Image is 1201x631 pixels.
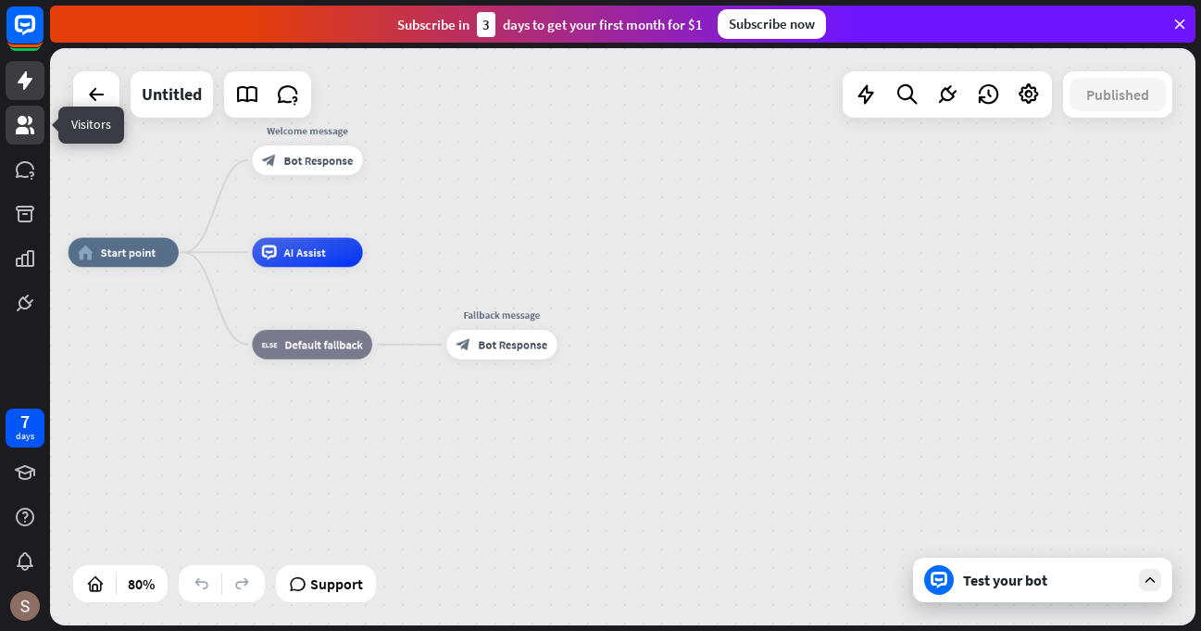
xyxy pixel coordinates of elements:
div: Untitled [142,71,202,118]
div: Welcome message [241,123,373,138]
span: Default fallback [284,337,362,352]
div: Test your bot [963,571,1130,589]
div: Subscribe now [718,9,826,39]
div: Subscribe in days to get your first month for $1 [397,12,703,37]
i: block_bot_response [457,337,471,352]
div: 3 [477,12,495,37]
span: Support [310,569,363,599]
div: days [16,430,34,443]
a: 7 days [6,409,44,448]
div: 80% [122,569,160,599]
i: block_bot_response [262,153,277,168]
span: Bot Response [478,337,547,352]
i: home_2 [78,245,94,259]
span: AI Assist [284,245,326,259]
button: Published [1070,78,1166,111]
i: block_fallback [262,337,278,352]
span: Start point [101,245,156,259]
span: Bot Response [284,153,354,168]
div: Fallback message [435,308,568,322]
div: 7 [20,413,30,430]
button: Open LiveChat chat widget [15,7,70,63]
